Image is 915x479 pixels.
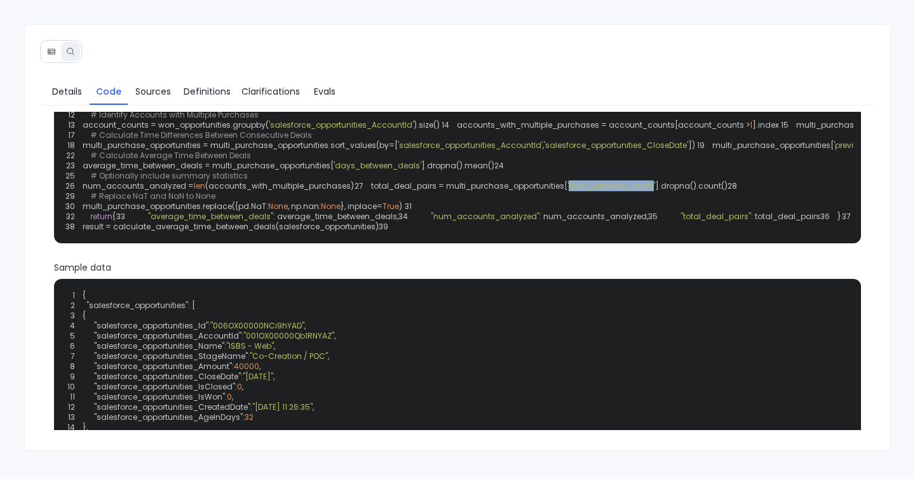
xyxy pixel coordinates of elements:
span: 10 [58,382,83,392]
span: 33 [116,212,133,222]
span: 0 [237,382,242,392]
span: 'days_between_deals' [334,160,421,171]
span: "salesforce_opportunities_CloseDate" [94,372,241,382]
span: : [208,321,210,331]
span: multi_purchase_opportunities.replace({pd.NaT: [83,201,268,212]
span: "Co-Creation / POC" [250,351,328,361]
span: # Optionally include summary statistics [90,170,248,181]
span: 32 [65,212,83,222]
span: : [ [188,300,195,311]
span: , [273,372,274,382]
span: 18 [65,140,83,151]
span: : [241,331,243,341]
span: , [543,140,544,151]
span: 32 [245,412,254,422]
span: 5 [58,331,83,341]
span: , [334,331,335,341]
span: average_time_between_deals = multi_purchase_opportunities[ [83,160,334,171]
span: "salesforce_opportunities_AccountId" [94,331,241,341]
span: 39 [379,222,396,232]
span: "salesforce_opportunities_Name" [94,341,224,351]
span: Clarifications [241,84,300,98]
span: accounts_with_multiple_purchases = account_counts[account_counts > [457,119,750,130]
span: 8 [58,361,83,372]
span: "salesforce_opportunities_IsWon" [94,392,225,402]
span: { [58,311,858,321]
span: 40000 [234,361,259,372]
span: , [259,361,261,372]
span: 'days_between_deals' [567,180,655,191]
span: 17 [65,130,83,140]
span: "006OX00000NCi9hYAD" [210,321,304,331]
span: { [83,290,86,300]
span: : [224,341,226,351]
span: , [242,382,243,392]
span: account_counts = won_opportunities.groupby( [83,119,269,130]
span: 31 [402,201,419,212]
span: num_accounts_analyzed = [83,180,194,191]
span: 30 [65,201,83,212]
span: return [90,211,112,222]
span: # Calculate Time Differences Between Consecutive Deals [90,130,312,140]
span: : [243,412,245,422]
span: "salesforce_opportunities_IsClosed" [94,382,235,392]
span: multi_purchase_opportunities = multi_purchase_opportunities.sort_values(by=[ [83,140,398,151]
span: { [112,211,116,222]
span: 25 [65,171,83,181]
span: : [250,402,252,412]
span: "salesforce_opportunities_AgeInDays" [94,412,243,422]
span: "ISBS - Web" [226,341,274,351]
span: 24 [494,161,512,171]
span: : total_deal_pairs [751,211,820,222]
span: , [328,351,329,361]
span: 29 [65,191,83,201]
span: 12 [58,402,83,412]
span: , [274,341,275,351]
span: : [235,382,237,392]
span: 22 [65,151,83,161]
span: ) [399,201,402,212]
span: , [313,402,314,412]
span: }, [58,422,858,433]
span: 38 [65,222,83,232]
span: Code [96,84,121,98]
span: multi_purchase_opportunities[ [712,140,834,151]
span: 11 [58,392,83,402]
span: 15 [779,120,796,130]
span: 13 [65,120,83,130]
span: 13 [58,412,83,422]
span: # Replace NaT and NaN to None [90,191,215,201]
span: 0 [227,392,232,402]
span: 4 [58,321,83,331]
span: : [232,361,234,372]
span: 37 [841,212,858,222]
span: : [241,372,243,382]
span: : num_accounts_analyzed, [539,211,648,222]
span: True [383,201,399,212]
span: 9 [58,372,83,382]
span: 6 [58,341,83,351]
span: 14 [58,422,83,433]
span: , [304,321,306,331]
span: 2 [58,300,83,311]
span: None [268,201,288,212]
span: (accounts_with_multiple_purchases) [205,180,354,191]
span: Definitions [184,84,231,98]
span: 34 [398,212,416,222]
span: 'salesforce_opportunities_AccountId' [398,140,543,151]
span: "salesforce_opportunities_StageName" [94,351,248,361]
span: "total_deal_pairs" [681,211,751,222]
span: : average_time_between_deals, [273,211,398,222]
span: # Identify Accounts with Multiple Purchases [90,109,259,120]
span: "num_accounts_analyzed" [431,211,539,222]
span: 23 [65,161,83,171]
span: }, inplace= [341,201,383,212]
span: : [248,351,250,361]
span: ].dropna().mean() [421,160,494,171]
span: Evals [314,84,335,98]
span: "salesforce_opportunities" [86,300,188,311]
span: "[DATE] 11:26:35" [252,402,313,412]
span: 28 [728,181,745,191]
span: "001OX00000Qb1RNYAZ" [243,331,334,341]
span: Details [52,84,82,98]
